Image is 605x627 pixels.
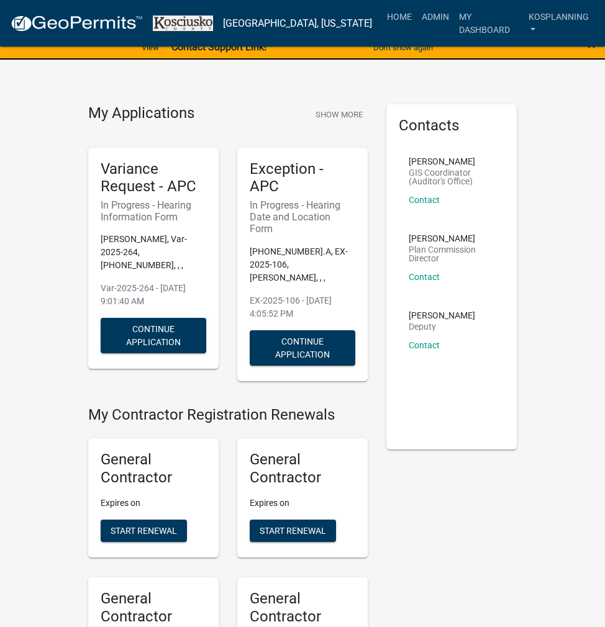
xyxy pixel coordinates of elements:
[101,199,206,223] h6: In Progress - Hearing Information Form
[260,526,326,536] span: Start Renewal
[250,199,355,235] h6: In Progress - Hearing Date and Location Form
[101,520,187,542] button: Start Renewal
[101,160,206,196] h5: Variance Request - APC
[250,330,355,366] button: Continue Application
[409,168,494,186] p: GIS Coordinator (Auditor's Office)
[250,160,355,196] h5: Exception - APC
[250,520,336,542] button: Start Renewal
[409,340,440,350] a: Contact
[250,497,355,510] p: Expires on
[311,104,368,125] button: Show More
[153,16,213,32] img: Kosciusko County, Indiana
[409,272,440,282] a: Contact
[409,157,494,166] p: [PERSON_NAME]
[101,497,206,510] p: Expires on
[250,451,355,487] h5: General Contractor
[409,311,475,320] p: [PERSON_NAME]
[88,406,368,424] h4: My Contractor Registration Renewals
[409,195,440,205] a: Contact
[399,117,504,135] h5: Contacts
[223,13,372,34] a: [GEOGRAPHIC_DATA], [US_STATE]
[588,37,596,52] button: Close
[409,322,475,331] p: Deputy
[250,245,355,284] p: [PHONE_NUMBER].A, EX-2025-106, [PERSON_NAME], , ,
[409,234,494,243] p: [PERSON_NAME]
[382,5,417,29] a: Home
[368,37,438,58] button: Don't show again
[101,590,206,626] h5: General Contractor
[101,282,206,308] p: Var-2025-264 - [DATE] 9:01:40 AM
[250,294,355,320] p: EX-2025-106 - [DATE] 4:05:52 PM
[250,590,355,626] h5: General Contractor
[524,5,595,42] a: kosplanning
[409,245,494,263] p: Plan Commission Director
[111,526,177,536] span: Start Renewal
[101,451,206,487] h5: General Contractor
[417,5,454,29] a: Admin
[88,104,194,123] h4: My Applications
[171,41,266,53] strong: Contact Support Link!
[101,233,206,272] p: [PERSON_NAME], Var-2025-264, [PHONE_NUMBER], , ,
[101,318,206,353] button: Continue Application
[137,37,164,58] a: View
[454,5,524,42] a: My Dashboard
